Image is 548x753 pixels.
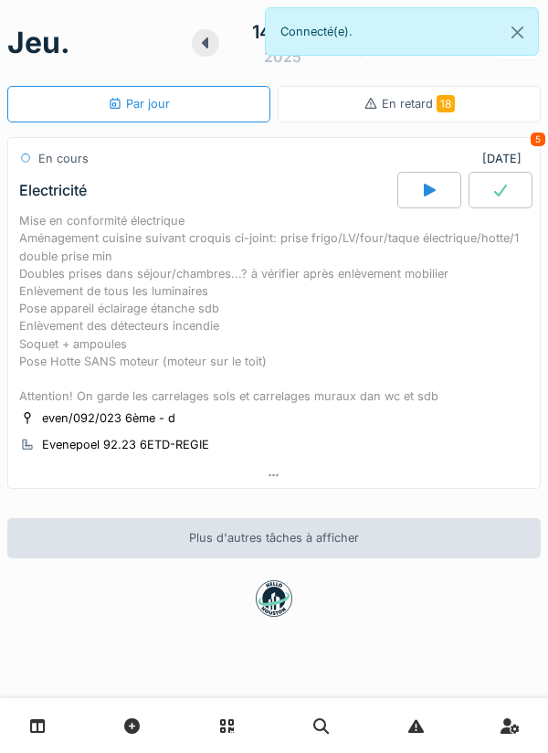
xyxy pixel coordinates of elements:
div: Mise en conformité électrique Aménagement cuisine suivant croquis ci-joint: prise frigo/LV/four/t... [19,212,529,405]
div: Plus d'autres tâches à afficher [7,518,541,557]
div: [DATE] [482,150,529,167]
div: Connecté(e). [265,7,539,56]
div: Electricité [19,182,87,199]
div: 14 août [252,18,314,46]
div: 2025 [264,46,301,68]
div: En cours [38,150,89,167]
h1: jeu. [7,26,70,60]
span: 18 [437,95,455,112]
span: En retard [382,97,455,111]
button: Close [497,8,538,57]
div: 5 [531,133,545,146]
div: Evenepoel 92.23 6ETD-REGIE [42,436,209,453]
div: even/092/023 6ème - d [42,409,175,427]
div: Par jour [108,95,170,112]
img: badge-BVDL4wpA.svg [256,580,292,617]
